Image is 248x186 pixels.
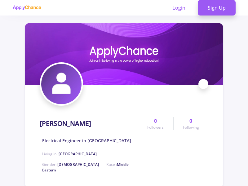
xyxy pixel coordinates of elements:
a: 0Followers [138,117,173,130]
span: Following [183,125,199,130]
a: 0Following [173,117,208,130]
span: 0 [154,117,157,125]
span: Electrical Engineer in [GEOGRAPHIC_DATA] [42,137,131,144]
span: Living in : [42,151,97,157]
span: [GEOGRAPHIC_DATA] [59,151,97,157]
span: Gender : [42,162,99,167]
img: Mojtabaa Moradyavatar [41,64,82,104]
span: [DEMOGRAPHIC_DATA] [57,162,99,167]
img: applychance logo text only [12,5,41,10]
span: 0 [189,117,192,125]
span: Race : [42,162,129,173]
span: Middle Eastern [42,162,129,173]
img: Mojtabaa Moradycover image [25,23,223,85]
span: Followers [147,125,164,130]
h1: [PERSON_NAME] [40,120,91,127]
